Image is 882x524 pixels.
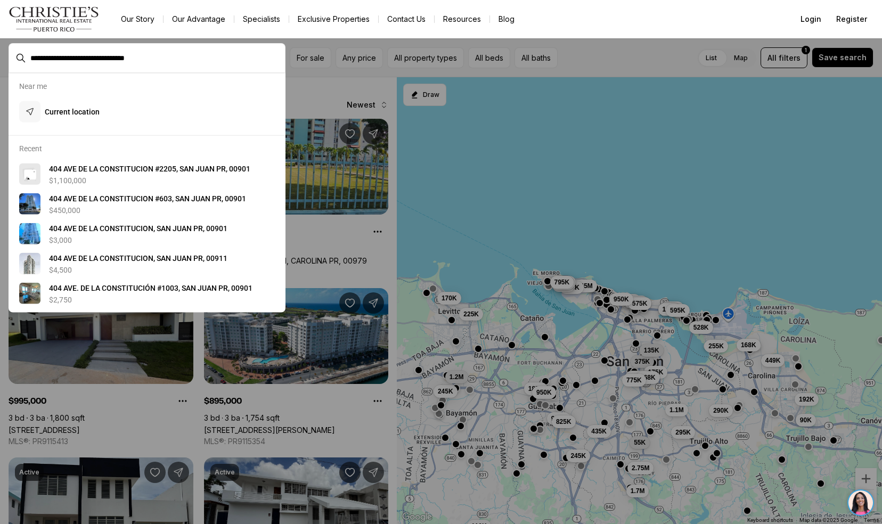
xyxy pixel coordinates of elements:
[379,12,434,27] button: Contact Us
[49,224,227,233] span: 4 0 4 A V E D E L A C O N S T I T U C I O N , S A N J U A N P R , 0 0 9 0 1
[19,144,42,153] p: Recent
[15,97,279,127] button: Current location
[19,82,47,91] p: Near me
[794,9,828,30] button: Login
[830,9,873,30] button: Register
[15,279,279,308] a: View details: 404 AVE. DE LA CONSTITUCIÓN #1003
[435,12,489,27] a: Resources
[836,15,867,23] span: Register
[490,12,523,27] a: Blog
[49,284,252,292] span: 4 0 4 A V E . D E L A C O N S T I T U C I Ó N # 1 0 0 3 , S A N J U A N P R , 0 0 9 0 1
[801,15,821,23] span: Login
[15,189,279,219] a: View details: 404 AVE DE LA CONSTITUCION #603
[49,176,86,185] p: $1,100,000
[49,266,72,274] p: $4,500
[9,6,100,32] img: logo
[49,206,80,215] p: $450,000
[234,12,289,27] a: Specialists
[112,12,163,27] a: Our Story
[15,249,279,279] a: View details: 404 AVE DE LA CONSTITUCION
[164,12,234,27] a: Our Advantage
[49,194,246,203] span: 4 0 4 A V E D E L A C O N S T I T U C I O N # 6 0 3 , S A N J U A N P R , 0 0 9 0 1
[49,254,227,263] span: 4 0 4 A V E D E L A C O N S T I T U C I O N , S A N J U A N P R , 0 0 9 1 1
[6,6,31,31] img: be3d4b55-7850-4bcb-9297-a2f9cd376e78.png
[49,236,72,244] p: $3,000
[289,12,378,27] a: Exclusive Properties
[15,159,279,189] a: View details: 404 AVE DE LA CONSTITUCION #2205
[45,107,100,117] p: Current location
[49,165,250,173] span: 4 0 4 A V E D E L A C O N S T I T U C I O N # 2 2 0 5 , S A N J U A N P R , 0 0 9 0 1
[49,296,72,304] p: $2,750
[15,219,279,249] a: View details: 404 AVE DE LA CONSTITUCION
